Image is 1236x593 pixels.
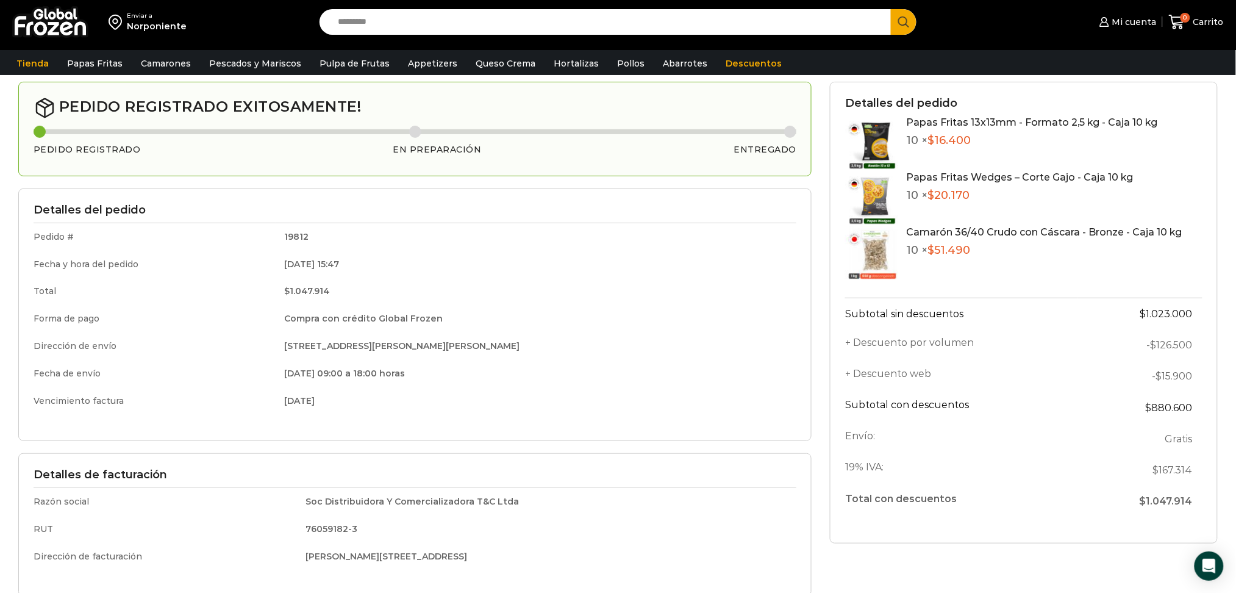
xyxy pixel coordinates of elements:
th: + Descuento web [845,361,1077,392]
h3: Entregado [734,145,797,155]
span: $ [1146,402,1152,414]
td: 19812 [276,223,796,250]
td: Pedido # [34,223,276,250]
bdi: 16.400 [927,134,971,147]
td: 76059182-3 [297,516,796,543]
td: Soc Distribuidora Y Comercializadora T&C Ltda [297,488,796,516]
a: Queso Crema [470,52,541,75]
bdi: 1.047.914 [284,286,330,296]
a: Tienda [10,52,55,75]
span: $ [927,243,934,257]
span: 1.047.914 [1140,495,1193,507]
a: Camarones [135,52,197,75]
th: Subtotal sin descuentos [845,298,1077,330]
div: Open Intercom Messenger [1195,552,1224,581]
td: Fecha y hora del pedido [34,251,276,278]
span: $ [927,134,934,147]
bdi: 51.490 [927,243,970,257]
th: 19% IVA: [845,455,1077,486]
div: Enviar a [127,12,187,20]
td: [PERSON_NAME][STREET_ADDRESS] [297,543,796,568]
span: $ [1140,308,1146,320]
td: Fecha de envío [34,360,276,387]
a: Papas Fritas 13x13mm - Formato 2,5 kg - Caja 10 kg [906,117,1157,128]
span: Carrito [1190,16,1224,28]
td: Razón social [34,488,297,516]
div: Norponiente [127,20,187,32]
h3: Detalles de facturación [34,469,796,482]
h3: Detalles del pedido [34,204,796,217]
th: Envío: [845,423,1077,455]
td: [DATE] 09:00 a 18:00 horas [276,360,796,387]
a: Hortalizas [548,52,605,75]
td: [DATE] 15:47 [276,251,796,278]
td: Gratis [1078,423,1202,455]
bdi: 15.900 [1156,370,1193,382]
p: 10 × [906,189,1133,203]
span: $ [1140,495,1146,507]
a: Pulpa de Frutas [313,52,396,75]
h3: Pedido registrado [34,145,141,155]
img: address-field-icon.svg [109,12,127,32]
a: Papas Fritas Wedges – Corte Gajo - Caja 10 kg [906,171,1133,183]
bdi: 20.170 [927,189,970,202]
bdi: 880.600 [1146,402,1193,414]
button: Search button [891,9,916,35]
a: 0 Carrito [1169,8,1224,37]
td: Vencimiento factura [34,387,276,412]
td: Dirección de envío [34,332,276,360]
td: RUT [34,516,297,543]
a: Camarón 36/40 Crudo con Cáscara - Bronze - Caja 10 kg [906,226,1182,238]
h3: Detalles del pedido [845,97,1202,110]
td: [DATE] [276,387,796,412]
td: Compra con crédito Global Frozen [276,305,796,332]
a: Papas Fritas [61,52,129,75]
span: 167.314 [1153,464,1193,476]
th: + Descuento por volumen [845,329,1077,361]
a: Descuentos [720,52,788,75]
span: $ [927,189,934,202]
a: Abarrotes [657,52,713,75]
p: 10 × [906,134,1157,148]
td: Dirección de facturación [34,543,297,568]
a: Mi cuenta [1096,10,1156,34]
span: $ [1156,370,1162,382]
td: - [1078,329,1202,361]
h2: Pedido registrado exitosamente! [34,97,796,119]
span: $ [1153,464,1159,476]
td: - [1078,361,1202,392]
span: Mi cuenta [1109,16,1157,28]
h3: En preparación [393,145,482,155]
th: Subtotal con descuentos [845,392,1077,423]
th: Total con descuentos [845,486,1077,514]
td: [STREET_ADDRESS][PERSON_NAME][PERSON_NAME] [276,332,796,360]
bdi: 1.023.000 [1140,308,1193,320]
span: $ [1151,339,1157,351]
p: 10 × [906,244,1182,257]
a: Pollos [611,52,651,75]
span: 0 [1181,13,1190,23]
td: Total [34,278,276,305]
td: Forma de pago [34,305,276,332]
bdi: 126.500 [1151,339,1193,351]
a: Pescados y Mariscos [203,52,307,75]
a: Appetizers [402,52,463,75]
span: $ [284,286,290,296]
